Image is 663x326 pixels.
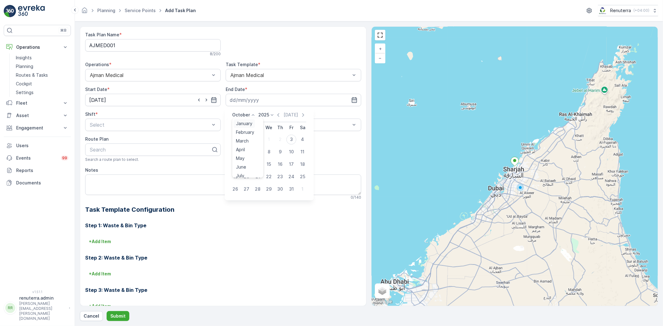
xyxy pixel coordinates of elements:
[375,53,385,63] a: Zoom Out
[80,311,103,321] button: Cancel
[16,100,58,106] p: Fleet
[85,94,221,106] input: dd/mm/yyyy
[85,32,119,37] label: Task Plan Name
[230,134,240,144] div: 28
[351,195,361,200] p: 0 / 140
[283,112,298,118] p: [DATE]
[16,89,34,96] p: Settings
[264,159,274,169] div: 15
[125,8,156,13] a: Service Points
[19,301,66,321] p: [PERSON_NAME][EMAIL_ADDRESS][PERSON_NAME][DOMAIN_NAME]
[85,62,109,67] label: Operations
[62,156,67,161] p: 99
[242,184,251,194] div: 27
[110,313,126,319] p: Submit
[274,122,286,133] th: Thursday
[107,311,129,321] button: Submit
[598,5,658,16] button: Renuterra(+04:00)
[236,120,252,127] span: January
[16,180,68,186] p: Documents
[16,125,58,131] p: Engagement
[232,118,263,178] ul: Menu
[253,172,263,182] div: 21
[4,97,71,109] button: Fleet
[226,62,258,67] label: Task Template
[16,155,57,161] p: Events
[264,172,274,182] div: 22
[236,164,246,170] span: June
[97,8,115,13] a: Planning
[264,184,274,194] div: 29
[85,237,115,247] button: +Add Item
[89,271,111,277] p: + Add Item
[85,222,361,229] h3: Step 1: Waste & Bin Type
[375,30,385,40] a: View Fullscreen
[633,8,649,13] p: ( +04:00 )
[263,122,274,133] th: Wednesday
[60,28,67,33] p: ⌘B
[89,238,111,245] p: + Add Item
[19,295,66,301] p: renuterra.admin
[264,147,274,157] div: 8
[81,9,88,15] a: Homepage
[16,167,68,174] p: Reports
[85,269,115,279] button: +Add Item
[4,139,71,152] a: Users
[84,313,99,319] p: Cancel
[297,184,307,194] div: 1
[4,177,71,189] a: Documents
[16,55,32,61] p: Insights
[18,5,45,17] img: logo_light-DOdMpM7g.png
[4,295,71,321] button: RRrenuterra.admin[PERSON_NAME][EMAIL_ADDRESS][PERSON_NAME][DOMAIN_NAME]
[89,303,111,309] p: + Add Item
[16,112,58,119] p: Asset
[164,7,197,14] span: Add Task Plan
[5,303,15,313] div: RR
[85,111,95,117] label: Shift
[253,184,263,194] div: 28
[297,172,307,182] div: 25
[242,172,251,182] div: 20
[598,7,608,14] img: Screenshot_2024-07-26_at_13.33.01.png
[275,159,285,169] div: 16
[297,147,307,157] div: 11
[375,44,385,53] a: Zoom In
[16,81,32,87] p: Cockpit
[286,147,296,157] div: 10
[610,7,631,14] p: Renuterra
[4,109,71,122] button: Asset
[230,122,241,133] th: Sunday
[16,143,68,149] p: Users
[13,62,71,71] a: Planning
[264,134,274,144] div: 1
[230,172,240,182] div: 19
[16,63,33,70] p: Planning
[16,72,48,78] p: Routes & Tasks
[85,286,361,294] h3: Step 3: Waste & Bin Type
[90,121,210,129] p: Select
[236,147,245,153] span: April
[90,146,211,153] p: Search
[85,136,108,142] label: Route Plan
[373,298,394,306] img: Google
[379,55,382,61] span: −
[286,172,296,182] div: 24
[13,53,71,62] a: Insights
[275,184,285,194] div: 30
[226,94,361,106] input: dd/mm/yyyy
[375,284,389,298] a: Layers
[297,134,307,144] div: 4
[210,52,221,57] p: 8 / 200
[275,147,285,157] div: 9
[4,5,16,17] img: logo
[4,164,71,177] a: Reports
[230,159,240,169] div: 12
[85,157,139,162] span: Search a route plan to select.
[85,301,115,311] button: +Add Item
[4,41,71,53] button: Operations
[286,159,296,169] div: 17
[4,152,71,164] a: Events99
[297,122,308,133] th: Saturday
[16,44,58,50] p: Operations
[85,167,98,173] label: Notes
